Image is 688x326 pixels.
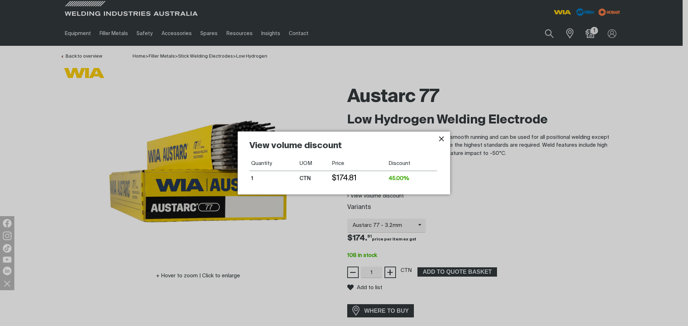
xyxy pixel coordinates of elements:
td: $174.81 [330,171,386,186]
td: 1 [249,171,298,186]
h2: View volume discount [249,140,437,156]
th: Price [330,156,386,171]
button: Close pop-up overlay [437,135,446,143]
th: Quantity [249,156,298,171]
th: Discount [387,156,437,171]
td: CTN [298,171,330,186]
th: UOM [298,156,330,171]
td: 45.00% [387,171,437,186]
